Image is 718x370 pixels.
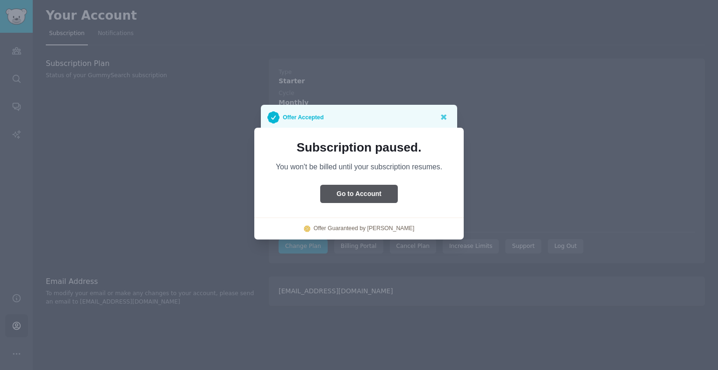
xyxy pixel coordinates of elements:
[314,225,415,233] a: Offer Guaranteed by [PERSON_NAME]
[304,225,310,232] img: logo
[283,111,323,123] p: Offer Accepted
[267,141,451,154] p: Subscription paused.
[267,162,451,172] p: You won't be billed until your subscription resumes.
[320,185,398,203] button: Go to Account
